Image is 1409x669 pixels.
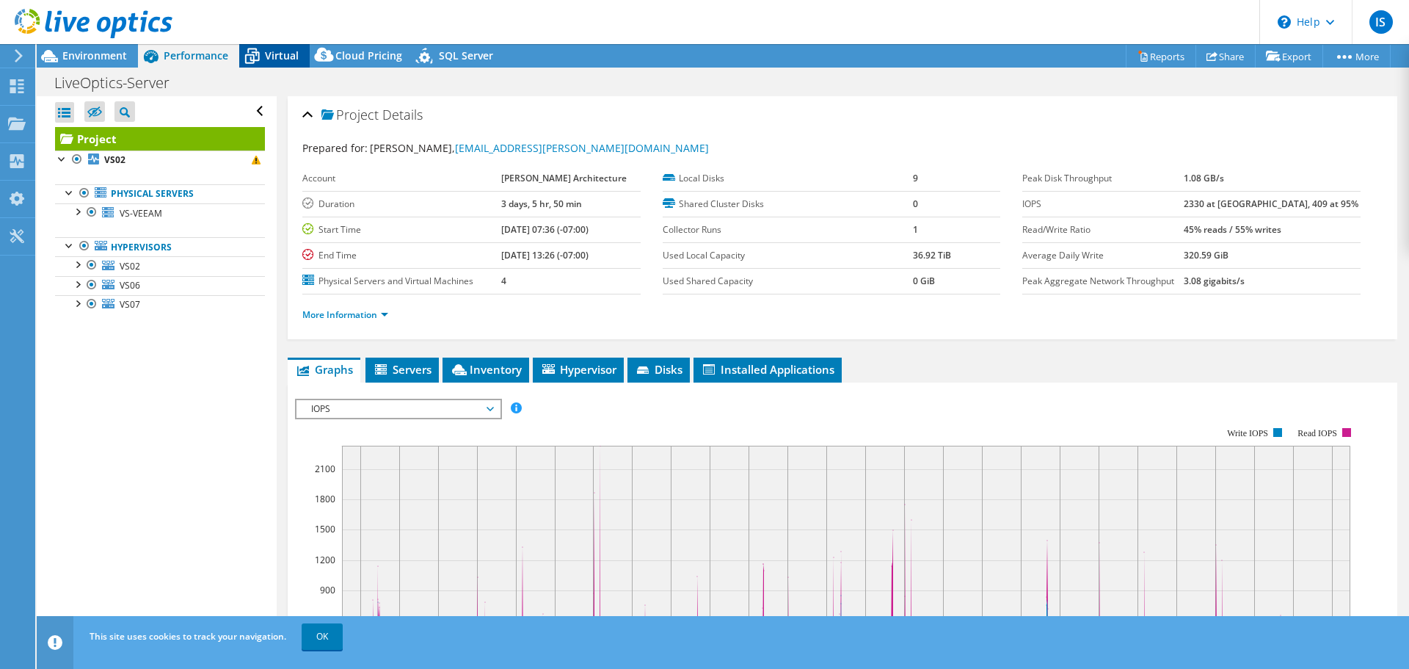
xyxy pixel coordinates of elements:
[1184,249,1228,261] b: 320.59 GiB
[315,523,335,535] text: 1500
[540,362,616,377] span: Hypervisor
[302,308,388,321] a: More Information
[315,493,335,505] text: 1800
[913,172,918,184] b: 9
[48,75,192,91] h1: LiveOptics-Server
[120,279,140,292] span: VS06
[1022,274,1184,289] label: Peak Aggregate Network Throughput
[913,223,918,236] b: 1
[320,614,335,626] text: 600
[382,106,423,123] span: Details
[1022,223,1184,237] label: Read/Write Ratio
[1195,45,1256,68] a: Share
[663,274,913,289] label: Used Shared Capacity
[370,141,709,155] span: [PERSON_NAME],
[1022,197,1184,211] label: IOPS
[120,298,140,311] span: VS07
[62,48,127,62] span: Environment
[501,198,582,210] b: 3 days, 5 hr, 50 min
[302,248,500,263] label: End Time
[302,223,500,237] label: Start Time
[1184,275,1245,287] b: 3.08 gigabits/s
[1322,45,1391,68] a: More
[913,275,935,287] b: 0 GiB
[55,184,265,203] a: Physical Servers
[501,172,627,184] b: [PERSON_NAME] Architecture
[450,362,522,377] span: Inventory
[1278,15,1291,29] svg: \n
[55,127,265,151] a: Project
[1369,10,1393,34] span: IS
[455,141,709,155] a: [EMAIL_ADDRESS][PERSON_NAME][DOMAIN_NAME]
[315,554,335,566] text: 1200
[663,248,913,263] label: Used Local Capacity
[701,362,834,377] span: Installed Applications
[635,362,682,377] span: Disks
[439,48,493,62] span: SQL Server
[302,171,500,186] label: Account
[1126,45,1196,68] a: Reports
[55,203,265,223] a: VS-VEEAM
[1227,428,1268,438] text: Write IOPS
[55,276,265,295] a: VS06
[1022,171,1184,186] label: Peak Disk Throughput
[55,237,265,256] a: Hypervisors
[90,630,286,643] span: This site uses cookies to track your navigation.
[663,223,913,237] label: Collector Runs
[302,274,500,289] label: Physical Servers and Virtual Machines
[265,48,299,62] span: Virtual
[501,275,506,287] b: 4
[120,260,140,272] span: VS02
[1184,172,1224,184] b: 1.08 GB/s
[302,141,368,155] label: Prepared for:
[913,249,951,261] b: 36.92 TiB
[1184,198,1358,210] b: 2330 at [GEOGRAPHIC_DATA], 409 at 95%
[321,108,379,123] span: Project
[913,198,918,210] b: 0
[315,463,335,475] text: 2100
[55,151,265,170] a: VS02
[1298,428,1338,438] text: Read IOPS
[320,584,335,596] text: 900
[302,623,343,650] a: OK
[1255,45,1323,68] a: Export
[55,256,265,275] a: VS02
[1184,223,1281,236] b: 45% reads / 55% writes
[501,249,589,261] b: [DATE] 13:26 (-07:00)
[164,48,228,62] span: Performance
[302,197,500,211] label: Duration
[335,48,402,62] span: Cloud Pricing
[663,197,913,211] label: Shared Cluster Disks
[501,223,589,236] b: [DATE] 07:36 (-07:00)
[1022,248,1184,263] label: Average Daily Write
[120,207,162,220] span: VS-VEEAM
[295,362,353,377] span: Graphs
[55,295,265,314] a: VS07
[663,171,913,186] label: Local Disks
[104,153,125,166] b: VS02
[304,400,492,418] span: IOPS
[373,362,432,377] span: Servers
